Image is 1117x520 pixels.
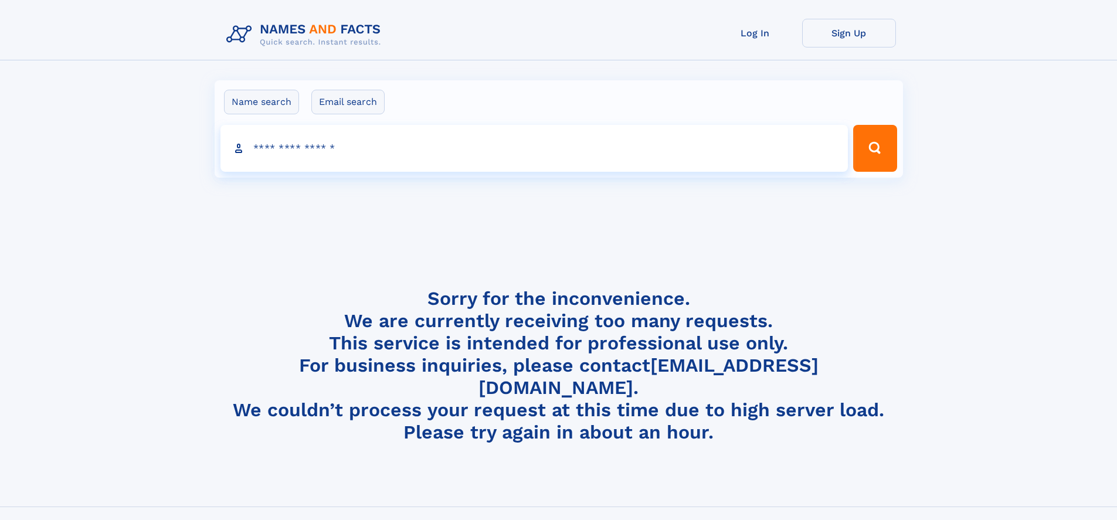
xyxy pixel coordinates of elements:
[853,125,897,172] button: Search Button
[311,90,385,114] label: Email search
[802,19,896,47] a: Sign Up
[222,19,391,50] img: Logo Names and Facts
[222,287,896,444] h4: Sorry for the inconvenience. We are currently receiving too many requests. This service is intend...
[708,19,802,47] a: Log In
[478,354,819,399] a: [EMAIL_ADDRESS][DOMAIN_NAME]
[220,125,848,172] input: search input
[224,90,299,114] label: Name search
